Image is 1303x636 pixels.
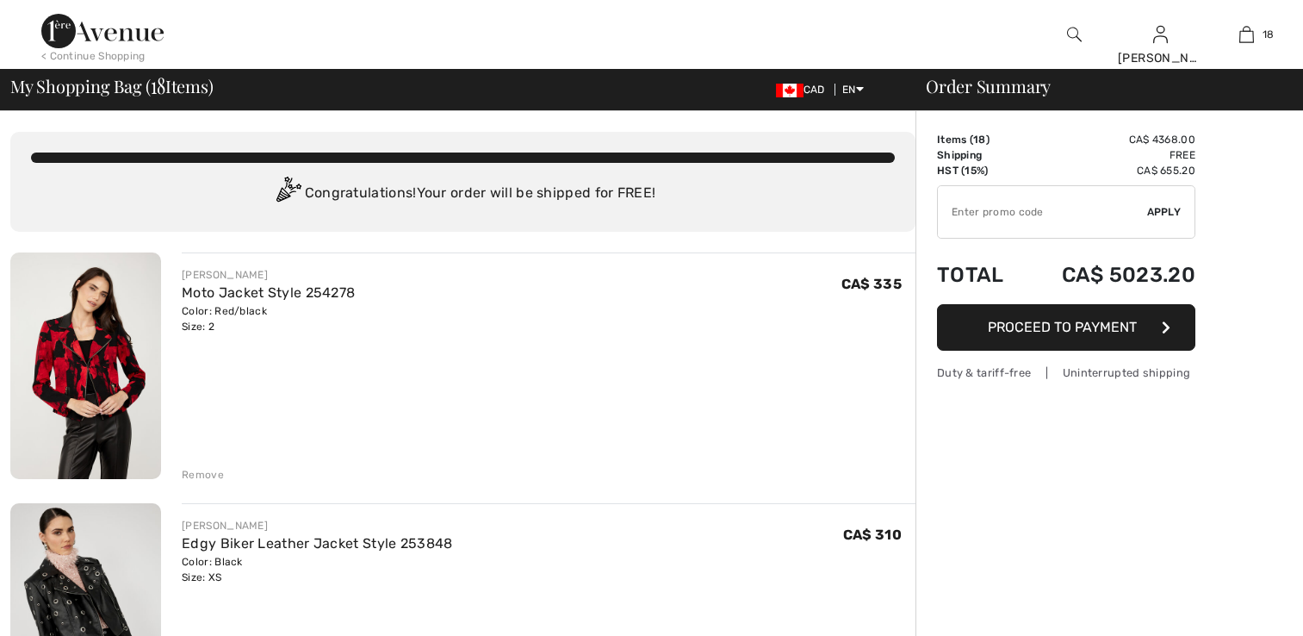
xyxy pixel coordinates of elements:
[776,84,804,97] img: Canadian Dollar
[10,78,214,95] span: My Shopping Bag ( Items)
[1147,204,1182,220] span: Apply
[41,48,146,64] div: < Continue Shopping
[937,163,1023,178] td: HST (15%)
[1118,49,1202,67] div: [PERSON_NAME]
[1023,163,1195,178] td: CA$ 655.20
[1193,584,1286,627] iframe: Opens a widget where you can find more information
[1153,26,1168,42] a: Sign In
[182,535,452,552] a: Edgy Biker Leather Jacket Style 253848
[988,319,1137,335] span: Proceed to Payment
[937,132,1023,147] td: Items ( )
[1023,132,1195,147] td: CA$ 4368.00
[270,177,305,211] img: Congratulation2.svg
[1153,24,1168,45] img: My Info
[182,303,355,334] div: Color: Red/black Size: 2
[776,84,832,96] span: CAD
[1067,24,1082,45] img: search the website
[1204,24,1288,45] a: 18
[10,253,161,479] img: Moto Jacket Style 254278
[182,267,355,283] div: [PERSON_NAME]
[182,554,452,585] div: Color: Black Size: XS
[937,147,1023,163] td: Shipping
[1263,27,1275,42] span: 18
[841,276,902,292] span: CA$ 335
[182,467,224,483] div: Remove
[1023,246,1195,304] td: CA$ 5023.20
[41,14,164,48] img: 1ère Avenue
[937,246,1023,304] td: Total
[151,73,165,96] span: 18
[1239,24,1254,45] img: My Bag
[973,134,986,146] span: 18
[182,518,452,533] div: [PERSON_NAME]
[937,365,1195,381] div: Duty & tariff-free | Uninterrupted shipping
[182,284,355,301] a: Moto Jacket Style 254278
[842,84,864,96] span: EN
[1023,147,1195,163] td: Free
[937,304,1195,351] button: Proceed to Payment
[31,177,895,211] div: Congratulations! Your order will be shipped for FREE!
[843,527,902,543] span: CA$ 310
[938,186,1147,238] input: Promo code
[905,78,1293,95] div: Order Summary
